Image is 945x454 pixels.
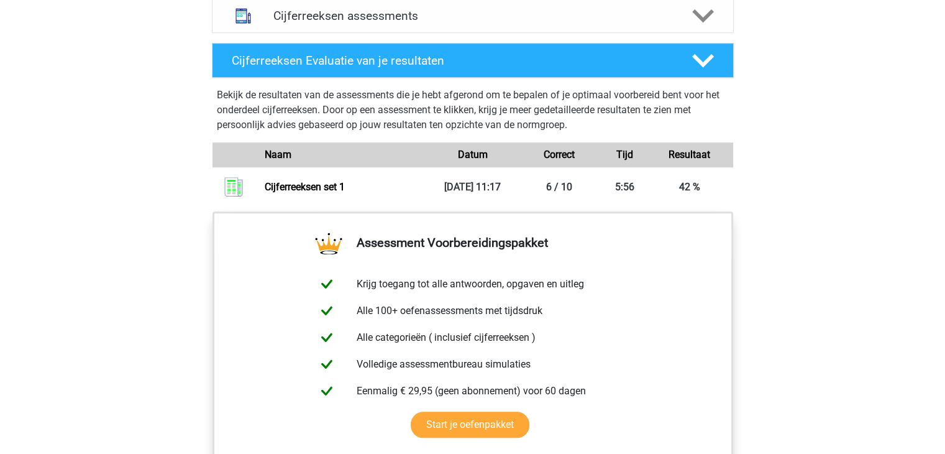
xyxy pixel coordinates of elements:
div: Resultaat [646,147,733,162]
div: Correct [516,147,603,162]
div: Datum [429,147,516,162]
h4: Cijferreeksen Evaluatie van je resultaten [232,53,672,68]
div: Naam [255,147,429,162]
a: Cijferreeksen set 1 [265,181,345,193]
div: Tijd [603,147,646,162]
a: Start je oefenpakket [411,412,529,438]
p: Bekijk de resultaten van de assessments die je hebt afgerond om te bepalen of je optimaal voorber... [217,88,729,132]
a: Cijferreeksen Evaluatie van je resultaten [207,43,739,78]
h4: Cijferreeksen assessments [273,9,672,23]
